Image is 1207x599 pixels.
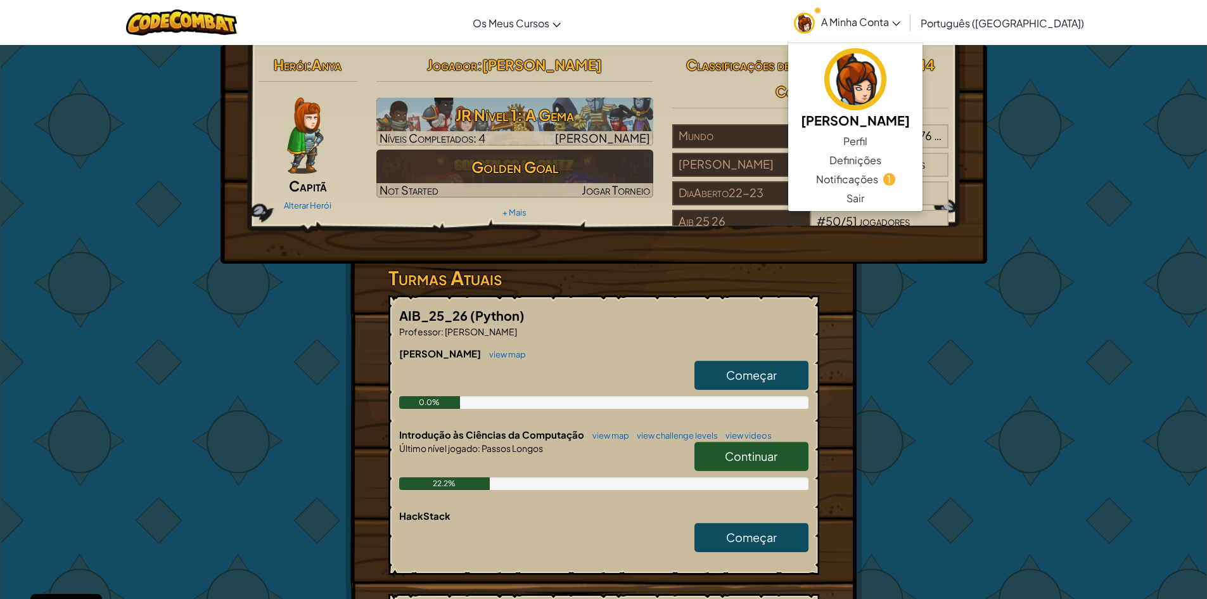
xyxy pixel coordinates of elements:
[466,6,567,40] a: Os Meus Cursos
[801,110,910,130] h5: [PERSON_NAME]
[672,153,810,177] div: [PERSON_NAME]
[672,136,949,151] a: Mundo#5 048 757/8 159 976jogadores
[399,510,450,522] span: HackStack
[376,150,653,198] img: Golden Goal
[376,101,653,129] h3: JR Nível 1: A Gema
[794,13,815,34] img: avatar
[312,56,342,74] span: Anya
[672,222,949,236] a: Aib 25 26#50/51jogadores
[859,214,910,228] span: jogadores
[555,131,650,145] span: [PERSON_NAME]
[841,214,846,228] span: /
[287,98,323,174] img: captain-pose.png
[376,98,653,146] a: Jogar Próximo Nível
[726,368,777,382] span: Começar
[126,10,237,35] img: CodeCombat logo
[399,477,490,490] div: 22.2%
[846,214,857,228] span: 51
[672,124,810,148] div: Mundo
[380,183,438,197] span: Not Started
[817,214,826,228] span: #
[399,307,470,323] span: AIB_25_26
[478,442,480,454] span: :
[477,56,482,74] span: :
[788,132,923,151] a: Perfil
[788,151,923,170] a: Definições
[399,347,483,359] span: [PERSON_NAME]
[883,173,895,185] span: 1
[726,530,777,544] span: Começar
[824,48,886,110] img: avatar
[788,46,923,132] a: [PERSON_NAME]
[482,56,602,74] span: [PERSON_NAME]
[582,183,650,197] span: Jogar Torneio
[427,56,477,74] span: Jogador
[914,6,1090,40] a: Português ([GEOGRAPHIC_DATA])
[725,449,777,463] span: Continuar
[672,193,949,208] a: DiaAberto22-23#113/174jogadores
[821,15,900,29] span: A Minha Conta
[444,326,517,337] span: [PERSON_NAME]
[686,56,912,74] span: Classificações de Equipes da Liga de IA
[388,264,819,292] h3: Turmas Atuais
[289,177,327,195] span: Capitã
[788,170,923,189] a: Notificações1
[284,200,331,210] a: Alterar Herói
[672,165,949,179] a: [PERSON_NAME]#238/299jogadores
[380,131,485,145] span: Níveis Completados: 4
[816,172,878,187] span: Notificações
[502,207,527,217] a: + Mais
[399,442,478,454] span: Último nível jogado
[672,181,810,205] div: DiaAberto22-23
[719,430,772,441] a: view videos
[274,56,307,74] span: Herói
[788,189,923,208] a: Sair
[480,442,543,454] span: Passos Longos
[376,150,653,198] a: Golden GoalNot StartedJogar Torneio
[672,210,810,234] div: Aib 25 26
[788,3,907,42] a: A Minha Conta
[399,428,586,441] span: Introdução às Ciências da Computação
[694,523,808,552] a: Começar
[921,16,1084,30] span: Português ([GEOGRAPHIC_DATA])
[470,307,525,323] span: (Python)
[307,56,312,74] span: :
[376,98,653,146] img: JR Nível 1: A Gema
[441,326,444,337] span: :
[630,430,718,441] a: view challenge levels
[399,326,441,337] span: Professor
[586,430,629,441] a: view map
[376,153,653,181] h3: Golden Goal
[826,214,841,228] span: 50
[399,396,461,409] div: 0.0%
[473,16,549,30] span: Os Meus Cursos
[483,349,526,359] a: view map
